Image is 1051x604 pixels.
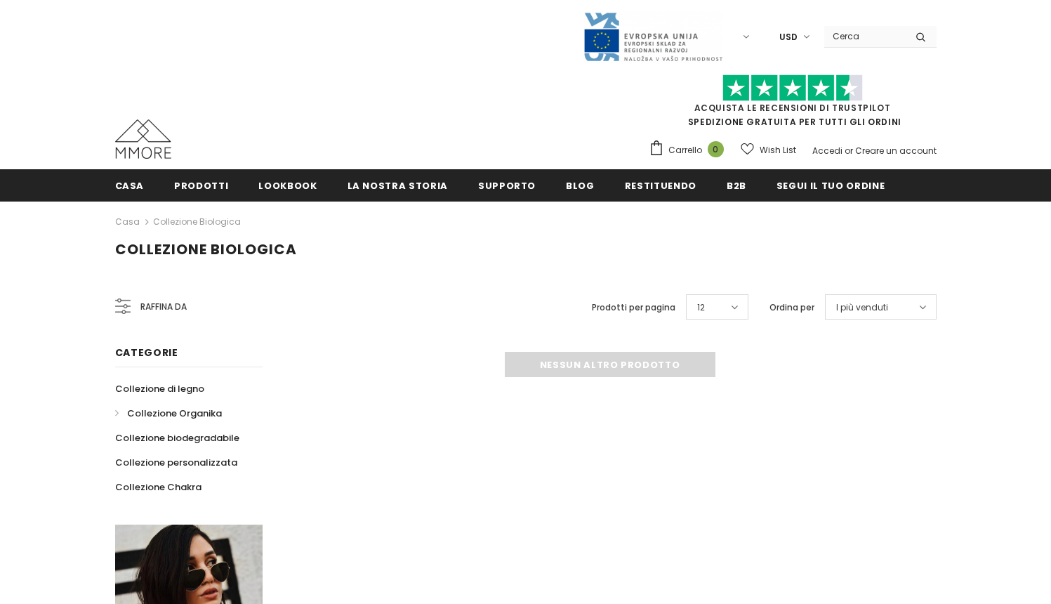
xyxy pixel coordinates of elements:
[115,426,239,450] a: Collezione biodegradabile
[722,74,863,102] img: Fidati di Pilot Stars
[855,145,937,157] a: Creare un account
[779,30,798,44] span: USD
[760,143,796,157] span: Wish List
[727,179,746,192] span: B2B
[649,140,731,161] a: Carrello 0
[115,239,297,259] span: Collezione biologica
[115,376,204,401] a: Collezione di legno
[845,145,853,157] span: or
[258,169,317,201] a: Lookbook
[776,179,885,192] span: Segui il tuo ordine
[115,450,237,475] a: Collezione personalizzata
[824,26,905,46] input: Search Site
[258,179,317,192] span: Lookbook
[697,301,705,315] span: 12
[115,480,201,494] span: Collezione Chakra
[174,169,228,201] a: Prodotti
[115,119,171,159] img: Casi MMORE
[727,169,746,201] a: B2B
[769,301,814,315] label: Ordina per
[566,169,595,201] a: Blog
[140,299,187,315] span: Raffina da
[592,301,675,315] label: Prodotti per pagina
[115,169,145,201] a: Casa
[741,138,796,162] a: Wish List
[566,179,595,192] span: Blog
[583,30,723,42] a: Javni Razpis
[649,81,937,128] span: SPEDIZIONE GRATUITA PER TUTTI GLI ORDINI
[776,169,885,201] a: Segui il tuo ordine
[478,169,536,201] a: supporto
[583,11,723,63] img: Javni Razpis
[625,169,696,201] a: Restituendo
[115,401,222,426] a: Collezione Organika
[115,214,140,230] a: Casa
[174,179,228,192] span: Prodotti
[836,301,888,315] span: I più venduti
[348,169,448,201] a: La nostra storia
[115,456,237,469] span: Collezione personalizzata
[668,143,702,157] span: Carrello
[708,141,724,157] span: 0
[694,102,891,114] a: Acquista le recensioni di TrustPilot
[115,475,201,499] a: Collezione Chakra
[127,407,222,420] span: Collezione Organika
[812,145,842,157] a: Accedi
[478,179,536,192] span: supporto
[153,216,241,228] a: Collezione biologica
[115,431,239,445] span: Collezione biodegradabile
[115,346,178,360] span: Categorie
[115,382,204,395] span: Collezione di legno
[625,179,696,192] span: Restituendo
[348,179,448,192] span: La nostra storia
[115,179,145,192] span: Casa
